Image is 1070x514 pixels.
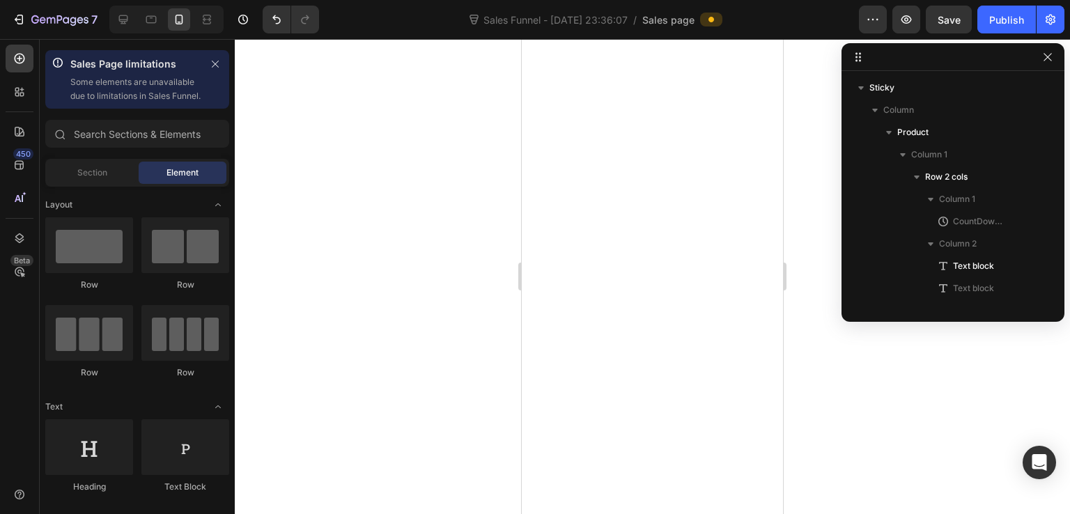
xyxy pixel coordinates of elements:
span: Save [938,14,961,26]
div: Heading [45,481,133,493]
div: Undo/Redo [263,6,319,33]
span: Sticky [869,81,894,95]
p: Some elements are unavailable due to limitations in Sales Funnel. [70,75,201,103]
span: Column 1 [911,148,947,162]
span: / [633,13,637,27]
span: Toggle open [207,194,229,216]
div: Row [141,366,229,379]
button: Save [926,6,972,33]
span: Column 2 [939,237,977,251]
p: 7 [91,11,98,28]
div: 450 [13,148,33,159]
span: Sales Funnel - [DATE] 23:36:07 [481,13,630,27]
input: Search Sections & Elements [45,120,229,148]
span: Toggle open [207,396,229,418]
iframe: Design area [522,39,783,514]
div: Open Intercom Messenger [1023,446,1056,479]
div: Beta [10,255,33,266]
span: Text block [953,281,994,295]
button: 7 [6,6,104,33]
button: Publish [977,6,1036,33]
span: Sales page [642,13,695,27]
div: Row [45,279,133,291]
span: Row 2 cols [925,170,968,184]
span: Section [77,166,107,179]
span: Column 2 [911,304,949,318]
div: Publish [989,13,1024,27]
span: Product [897,125,929,139]
span: Layout [45,198,72,211]
div: Row [141,279,229,291]
span: Column 1 [939,192,975,206]
span: Text block [953,259,994,273]
p: Sales Page limitations [70,56,201,72]
span: Column [883,103,914,117]
span: CountDown Timer [953,215,1006,228]
div: Text Block [141,481,229,493]
span: Element [166,166,199,179]
div: Row [45,366,133,379]
span: Text [45,400,63,413]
